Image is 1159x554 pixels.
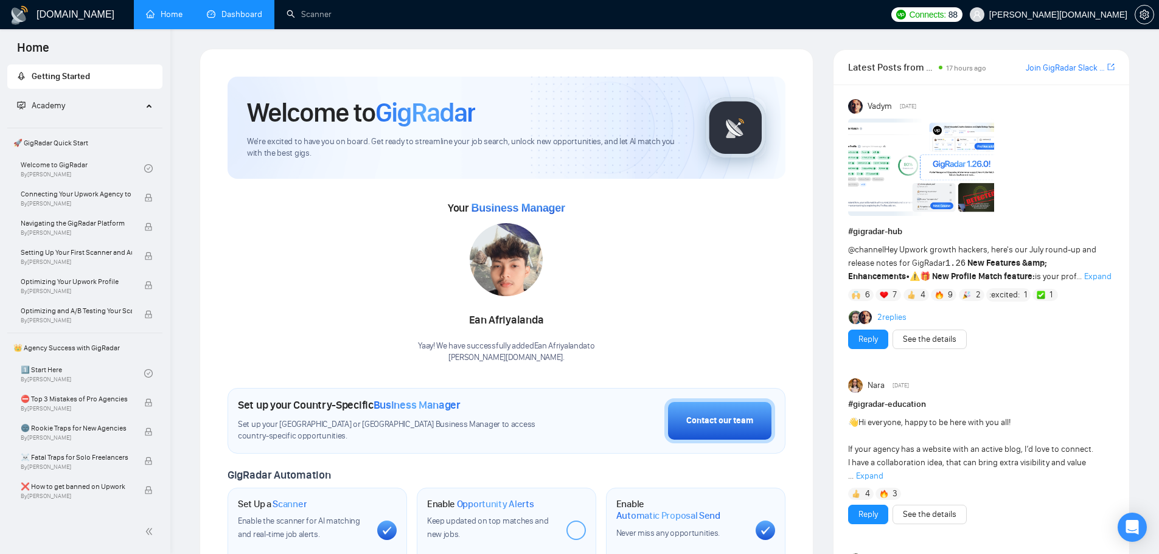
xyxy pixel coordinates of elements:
[880,291,888,299] img: ❤️
[962,291,971,299] img: 🎉
[418,310,594,331] div: Ean Afriyalanda
[21,422,132,434] span: 🌚 Rookie Traps for New Agencies
[207,9,262,19] a: dashboardDashboard
[17,100,65,111] span: Academy
[144,398,153,407] span: lock
[471,202,565,214] span: Business Manager
[418,352,594,364] p: [PERSON_NAME][DOMAIN_NAME] .
[238,498,307,510] h1: Set Up a
[852,490,860,498] img: 👍
[1135,10,1154,19] a: setting
[21,288,132,295] span: By [PERSON_NAME]
[900,101,916,112] span: [DATE]
[21,305,132,317] span: Optimizing and A/B Testing Your Scanner for Better Results
[238,419,560,442] span: Set up your [GEOGRAPHIC_DATA] or [GEOGRAPHIC_DATA] Business Manager to access country-specific op...
[32,71,90,81] span: Getting Started
[375,96,475,129] span: GigRadar
[1135,5,1154,24] button: setting
[848,244,1096,282] span: Hey Upwork growth hackers, here's our July round-up and release notes for GigRadar • is your prof...
[865,289,870,301] span: 6
[973,10,981,19] span: user
[7,39,59,64] span: Home
[144,223,153,231] span: lock
[238,398,461,412] h1: Set up your Country-Specific
[144,252,153,260] span: lock
[21,258,132,266] span: By [PERSON_NAME]
[896,10,906,19] img: upwork-logo.png
[427,498,534,510] h1: Enable
[664,398,775,443] button: Contact our team
[144,457,153,465] span: lock
[228,468,330,482] span: GigRadar Automation
[1118,513,1147,542] div: Open Intercom Messenger
[21,480,132,493] span: ❌ How to get banned on Upwork
[470,223,543,296] img: 1699271954658-IMG-20231101-WA0028.jpg
[427,516,549,539] span: Keep updated on top matches and new jobs.
[1026,61,1105,75] a: Join GigRadar Slack Community
[144,310,153,319] span: lock
[144,369,153,378] span: check-circle
[948,8,958,21] span: 88
[848,505,888,524] button: Reply
[457,498,534,510] span: Opportunity Alerts
[144,428,153,436] span: lock
[893,505,967,524] button: See the details
[848,119,994,216] img: F09AC4U7ATU-image.png
[848,225,1115,238] h1: # gigradar-hub
[989,288,1020,302] span: :excited:
[705,97,766,158] img: gigradar-logo.png
[21,493,132,500] span: By [PERSON_NAME]
[932,271,1035,282] strong: New Profile Match feature:
[21,275,132,288] span: Optimizing Your Upwork Profile
[144,164,153,173] span: check-circle
[1107,62,1115,72] span: export
[21,246,132,258] span: Setting Up Your First Scanner and Auto-Bidder
[903,508,956,521] a: See the details
[21,200,132,207] span: By [PERSON_NAME]
[273,498,307,510] span: Scanner
[1037,291,1045,299] img: ✅
[868,100,892,113] span: Vadym
[287,9,332,19] a: searchScanner
[7,64,162,89] li: Getting Started
[616,498,746,522] h1: Enable
[616,528,720,538] span: Never miss any opportunities.
[1084,271,1112,282] span: Expand
[848,60,935,75] span: Latest Posts from the GigRadar Community
[858,508,878,521] a: Reply
[893,488,897,500] span: 3
[893,330,967,349] button: See the details
[848,417,858,428] span: 👋
[145,525,157,538] span: double-left
[32,100,65,111] span: Academy
[144,281,153,289] span: lock
[945,258,966,268] code: 1.26
[21,188,132,200] span: Connecting Your Upwork Agency to GigRadar
[10,5,29,25] img: logo
[910,8,946,21] span: Connects:
[21,463,132,471] span: By [PERSON_NAME]
[21,360,144,387] a: 1️⃣ Start HereBy[PERSON_NAME]
[921,289,925,301] span: 4
[1024,289,1027,301] span: 1
[448,201,565,215] span: Your
[893,380,909,391] span: [DATE]
[238,516,360,539] span: Enable the scanner for AI matching and real-time job alerts.
[946,64,986,72] span: 17 hours ago
[21,229,132,237] span: By [PERSON_NAME]
[17,101,26,109] span: fund-projection-screen
[9,336,161,360] span: 👑 Agency Success with GigRadar
[21,451,132,463] span: ☠️ Fatal Traps for Solo Freelancers
[21,217,132,229] span: Navigating the GigRadar Platform
[848,330,888,349] button: Reply
[848,99,863,114] img: Vadym
[880,490,888,498] img: 🔥
[920,271,930,282] span: 🎁
[868,379,885,392] span: Nara
[865,488,870,500] span: 4
[856,471,883,481] span: Expand
[935,291,944,299] img: 🔥
[144,193,153,202] span: lock
[907,291,916,299] img: 👍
